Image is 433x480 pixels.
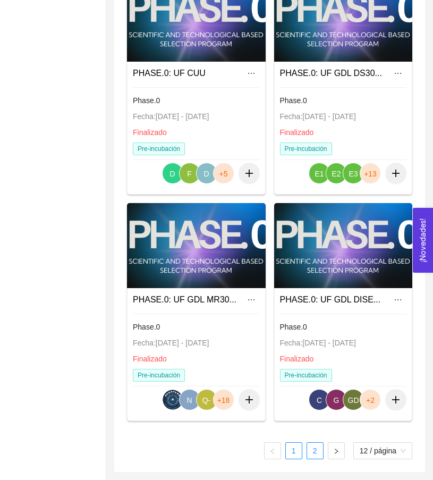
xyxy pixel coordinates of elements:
span: ellipsis [243,69,259,78]
span: Pre-incubación [133,369,185,382]
div: tamaño de página [353,442,412,459]
button: ellipsis [389,65,406,82]
span: Fecha: [DATE] - [DATE] [280,339,356,347]
span: D [203,163,209,184]
a: PHASE.0: UF GDL DISE... [280,295,381,304]
span: 12 / página [360,443,406,459]
span: N [186,390,192,411]
span: plus [239,169,260,178]
span: +13 [364,163,377,184]
li: 2 [307,442,324,459]
span: Phase.0 [280,323,307,331]
span: GD [348,390,359,411]
button: plus [239,163,260,184]
span: +5 [219,163,228,184]
button: ellipsis [243,291,260,308]
span: Finalizado [280,355,314,363]
a: 1 [286,443,302,459]
span: left [269,448,276,454]
button: Open Feedback Widget [413,208,433,273]
span: Finalizado [280,128,314,137]
span: Q- [202,390,211,411]
a: PHASE.0: UF GDL MR30... [133,295,236,304]
span: Phase.0 [280,96,307,105]
span: E3 [349,163,358,184]
span: Phase.0 [133,96,160,105]
span: ellipsis [243,296,259,304]
span: Phase.0 [133,323,160,331]
span: Fecha: [DATE] - [DATE] [280,112,356,121]
span: right [333,448,339,454]
a: PHASE.0: UF GDL DS30... [280,69,382,78]
span: F [187,163,192,184]
span: plus [385,395,406,405]
a: PHASE.0: UF CUU [133,69,206,78]
span: plus [239,395,260,405]
li: Página anterior [264,442,281,459]
span: Fecha: [DATE] - [DATE] [133,112,209,121]
span: Fecha: [DATE] - [DATE] [133,339,209,347]
li: 1 [285,442,302,459]
span: ellipsis [390,69,406,78]
button: plus [385,389,406,410]
button: left [264,442,281,459]
button: plus [239,389,260,410]
span: Pre-incubación [280,142,332,155]
span: +2 [366,390,375,411]
span: ellipsis [390,296,406,304]
span: Pre-incubación [133,142,185,155]
span: +18 [217,390,230,411]
span: G [334,390,339,411]
img: 1741654555230-NEOSTEAM.png [163,390,183,410]
button: ellipsis [243,65,260,82]
span: Finalizado [133,128,167,137]
span: C [317,390,322,411]
button: right [328,442,345,459]
span: Finalizado [133,355,167,363]
a: 2 [307,443,323,459]
span: Pre-incubación [280,369,332,382]
span: E2 [332,163,341,184]
button: plus [385,163,406,184]
button: ellipsis [389,291,406,308]
span: E1 [315,163,324,184]
li: Página siguiente [328,442,345,459]
span: D [169,163,175,184]
span: plus [385,169,406,178]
